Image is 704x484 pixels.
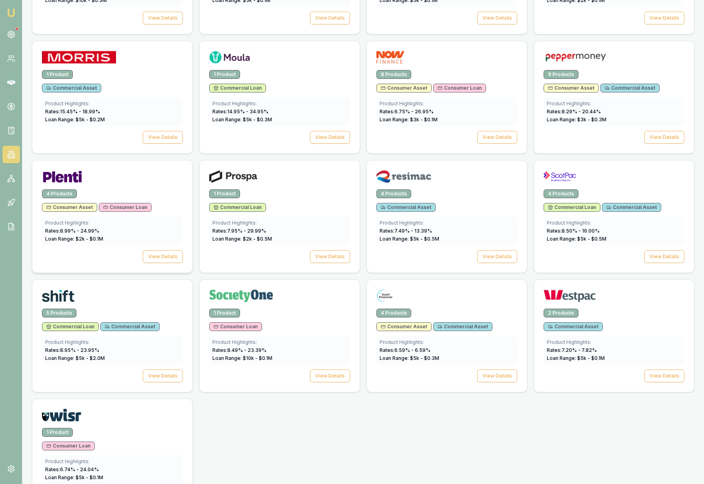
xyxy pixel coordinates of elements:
[42,51,116,64] img: Morris Finance logo
[376,70,411,79] div: 8 Products
[534,41,694,154] a: Pepper Money logo9 ProductsConsumer AssetCommercial AssetProduct Highlights:Rates:8.29% - 20.44%L...
[32,41,193,154] a: Morris Finance logo1 ProductCommercial AssetProduct Highlights:Rates:15.45% - 18.99%Loan Range: $...
[212,339,347,345] div: Product Highlights:
[381,85,427,91] span: Consumer Asset
[438,323,488,330] span: Commercial Asset
[209,309,240,317] div: 1 Product
[477,370,517,382] button: View Details
[42,289,74,302] img: Shift logo
[42,70,73,79] div: 1 Product
[548,323,598,330] span: Commercial Asset
[544,70,578,79] div: 9 Products
[380,116,438,123] span: Loan Range: $ 3 k - $ 0.1 M
[376,170,431,183] img: Resimac logo
[212,355,272,361] span: Loan Range: $ 10 k - $ 0.1 M
[438,85,482,91] span: Consumer Loan
[6,8,16,18] img: emu-icon-u.png
[310,131,350,144] button: View Details
[380,108,434,114] span: Rates: 6.75 % - 26.95 %
[310,12,350,24] button: View Details
[209,189,240,198] div: 1 Product
[214,323,258,330] span: Consumer Loan
[209,70,240,79] div: 1 Product
[105,323,155,330] span: Commercial Asset
[380,228,432,234] span: Rates: 7.49 % - 13.39 %
[376,289,393,302] img: The Asset Financier logo
[212,347,266,353] span: Rates: 8.49 % - 23.39 %
[544,51,608,64] img: Pepper Money logo
[45,228,99,234] span: Rates: 8.99 % - 24.99 %
[42,409,81,422] img: WISR logo
[376,309,411,317] div: 4 Products
[199,41,360,154] a: Moula logo1 ProductCommercial LoanProduct Highlights:Rates:14.95% - 34.95%Loan Range: $5k - $0.3M...
[45,236,103,242] span: Loan Range: $ 2 k - $ 0.1 M
[380,347,430,353] span: Rates: 6.59 % - 6.59 %
[547,339,681,345] div: Product Highlights:
[380,355,439,361] span: Loan Range: $ 5 k - $ 0.3 M
[547,228,600,234] span: Rates: 8.50 % - 16.00 %
[143,12,183,24] button: View Details
[103,204,147,211] span: Consumer Loan
[548,204,596,211] span: Commercial Loan
[548,85,594,91] span: Consumer Asset
[42,309,76,317] div: 5 Products
[212,220,347,226] div: Product Highlights:
[380,220,514,226] div: Product Highlights:
[605,85,655,91] span: Commercial Asset
[212,108,268,114] span: Rates: 14.95 % - 34.95 %
[46,443,90,449] span: Consumer Loan
[32,279,193,392] a: Shift logo5 ProductsCommercial LoanCommercial AssetProduct Highlights:Rates:8.95% - 23.95%Loan Ra...
[310,250,350,263] button: View Details
[209,170,257,183] img: Prospa logo
[199,160,360,273] a: Prospa logo1 ProductCommercial LoanProduct Highlights:Rates:7.95% - 29.99%Loan Range: $2k - $0.5M...
[644,250,684,263] button: View Details
[544,189,578,198] div: 4 Products
[381,204,431,211] span: Commercial Asset
[45,339,180,345] div: Product Highlights:
[310,370,350,382] button: View Details
[199,279,360,392] a: Society One logo1 ProductConsumer LoanProduct Highlights:Rates:8.49% - 23.39%Loan Range: $10k - $...
[547,100,681,107] div: Product Highlights:
[644,12,684,24] button: View Details
[46,323,94,330] span: Commercial Loan
[45,474,103,480] span: Loan Range: $ 5 k - $ 0.1 M
[45,108,100,114] span: Rates: 15.45 % - 18.99 %
[644,131,684,144] button: View Details
[143,131,183,144] button: View Details
[214,85,262,91] span: Commercial Loan
[547,116,606,123] span: Loan Range: $ 3 k - $ 0.3 M
[45,220,180,226] div: Product Highlights:
[366,160,527,273] a: Resimac logo4 ProductsCommercial AssetProduct Highlights:Rates:7.49% - 13.39%Loan Range: $5k - $0...
[644,370,684,382] button: View Details
[547,236,606,242] span: Loan Range: $ 5 k - $ 0.5 M
[477,250,517,263] button: View Details
[366,41,527,154] a: NOW Finance logo8 ProductsConsumer AssetConsumer LoanProduct Highlights:Rates:6.75% - 26.95%Loan ...
[544,309,578,317] div: 2 Products
[45,100,180,107] div: Product Highlights:
[46,204,93,211] span: Consumer Asset
[45,347,99,353] span: Rates: 8.95 % - 23.95 %
[214,204,262,211] span: Commercial Loan
[143,250,183,263] button: View Details
[45,458,180,465] div: Product Highlights:
[32,160,193,273] a: Plenti logo4 ProductsConsumer AssetConsumer LoanProduct Highlights:Rates:8.99% - 24.99%Loan Range...
[534,160,694,273] a: ScotPac logo4 ProductsCommercial LoanCommercial AssetProduct Highlights:Rates:8.50% - 16.00%Loan ...
[212,228,266,234] span: Rates: 7.95 % - 29.99 %
[209,289,273,302] img: Society One logo
[477,12,517,24] button: View Details
[380,100,514,107] div: Product Highlights:
[544,289,596,302] img: Westpac logo
[547,108,601,114] span: Rates: 8.29 % - 20.44 %
[212,236,272,242] span: Loan Range: $ 2 k - $ 0.5 M
[544,170,576,183] img: ScotPac logo
[547,220,681,226] div: Product Highlights:
[212,100,347,107] div: Product Highlights:
[212,116,272,123] span: Loan Range: $ 5 k - $ 0.3 M
[46,85,97,91] span: Commercial Asset
[42,170,83,183] img: Plenti logo
[380,236,439,242] span: Loan Range: $ 5 k - $ 0.5 M
[380,339,514,345] div: Product Highlights:
[477,131,517,144] button: View Details
[45,355,105,361] span: Loan Range: $ 5 k - $ 2.0 M
[45,466,99,472] span: Rates: 6.74 % - 24.04 %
